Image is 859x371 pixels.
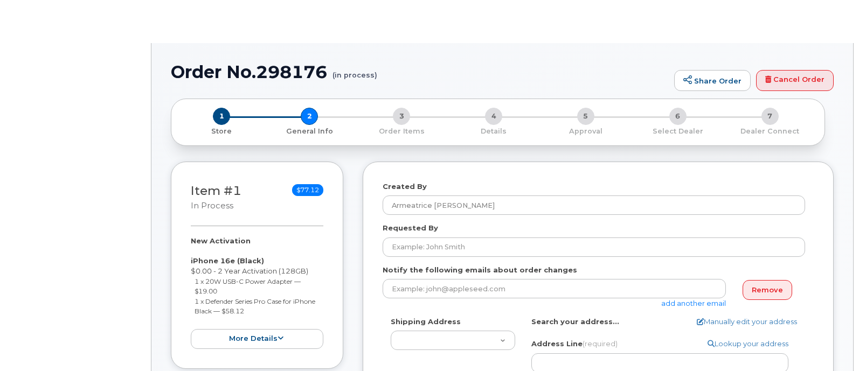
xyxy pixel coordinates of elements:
[391,317,461,327] label: Shipping Address
[583,339,618,348] span: (required)
[191,201,233,211] small: in process
[674,70,751,92] a: Share Order
[292,184,323,196] span: $77.12
[191,236,323,348] div: $0.00 - 2 Year Activation (128GB)
[180,125,264,136] a: 1 Store
[531,339,618,349] label: Address Line
[195,297,315,316] small: 1 x Defender Series Pro Case for iPhone Black — $58.12
[531,317,619,327] label: Search your address...
[213,108,230,125] span: 1
[191,256,264,265] strong: iPhone 16e (Black)
[383,279,726,298] input: Example: john@appleseed.com
[383,265,577,275] label: Notify the following emails about order changes
[184,127,259,136] p: Store
[661,299,726,307] a: add another email
[191,329,323,349] button: more details
[708,339,788,349] a: Lookup your address
[697,317,797,327] a: Manually edit your address
[191,236,251,245] strong: New Activation
[383,237,805,257] input: Example: John Smith
[383,223,438,233] label: Requested By
[383,181,427,192] label: Created By
[195,277,301,296] small: 1 x 20W USB-C Power Adapter — $19.00
[191,184,241,212] h3: Item #1
[756,70,834,92] a: Cancel Order
[171,62,669,81] h1: Order No.298176
[332,62,377,79] small: (in process)
[743,280,792,300] a: Remove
